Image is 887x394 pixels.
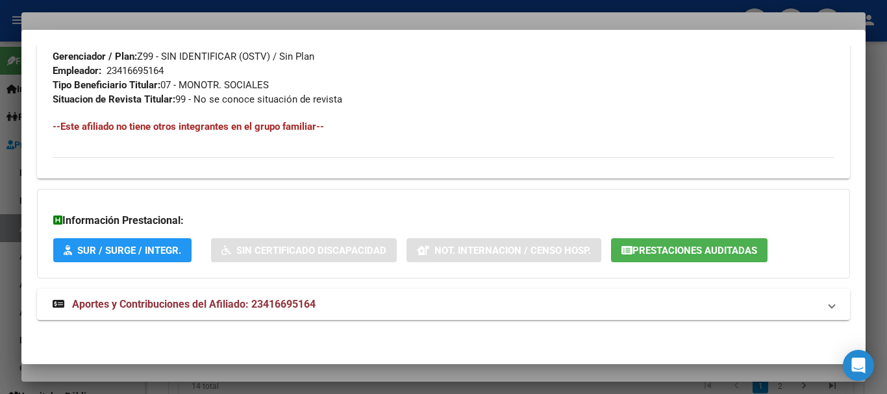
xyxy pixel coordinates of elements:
[106,64,164,78] div: 23416695164
[37,289,850,320] mat-expansion-panel-header: Aportes y Contribuciones del Afiliado: 23416695164
[77,245,181,256] span: SUR / SURGE / INTEGR.
[211,238,397,262] button: Sin Certificado Discapacidad
[53,93,175,105] strong: Situacion de Revista Titular:
[632,245,757,256] span: Prestaciones Auditadas
[53,65,101,77] strong: Empleador:
[53,238,192,262] button: SUR / SURGE / INTEGR.
[843,350,874,381] div: Open Intercom Messenger
[611,238,768,262] button: Prestaciones Auditadas
[53,213,834,228] h3: Información Prestacional:
[53,79,269,91] span: 07 - MONOTR. SOCIALES
[72,298,316,310] span: Aportes y Contribuciones del Afiliado: 23416695164
[406,238,601,262] button: Not. Internacion / Censo Hosp.
[53,51,137,62] strong: Gerenciador / Plan:
[53,79,160,91] strong: Tipo Beneficiario Titular:
[53,51,314,62] span: Z99 - SIN IDENTIFICAR (OSTV) / Sin Plan
[53,93,342,105] span: 99 - No se conoce situación de revista
[53,119,834,134] h4: --Este afiliado no tiene otros integrantes en el grupo familiar--
[236,245,386,256] span: Sin Certificado Discapacidad
[434,245,591,256] span: Not. Internacion / Censo Hosp.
